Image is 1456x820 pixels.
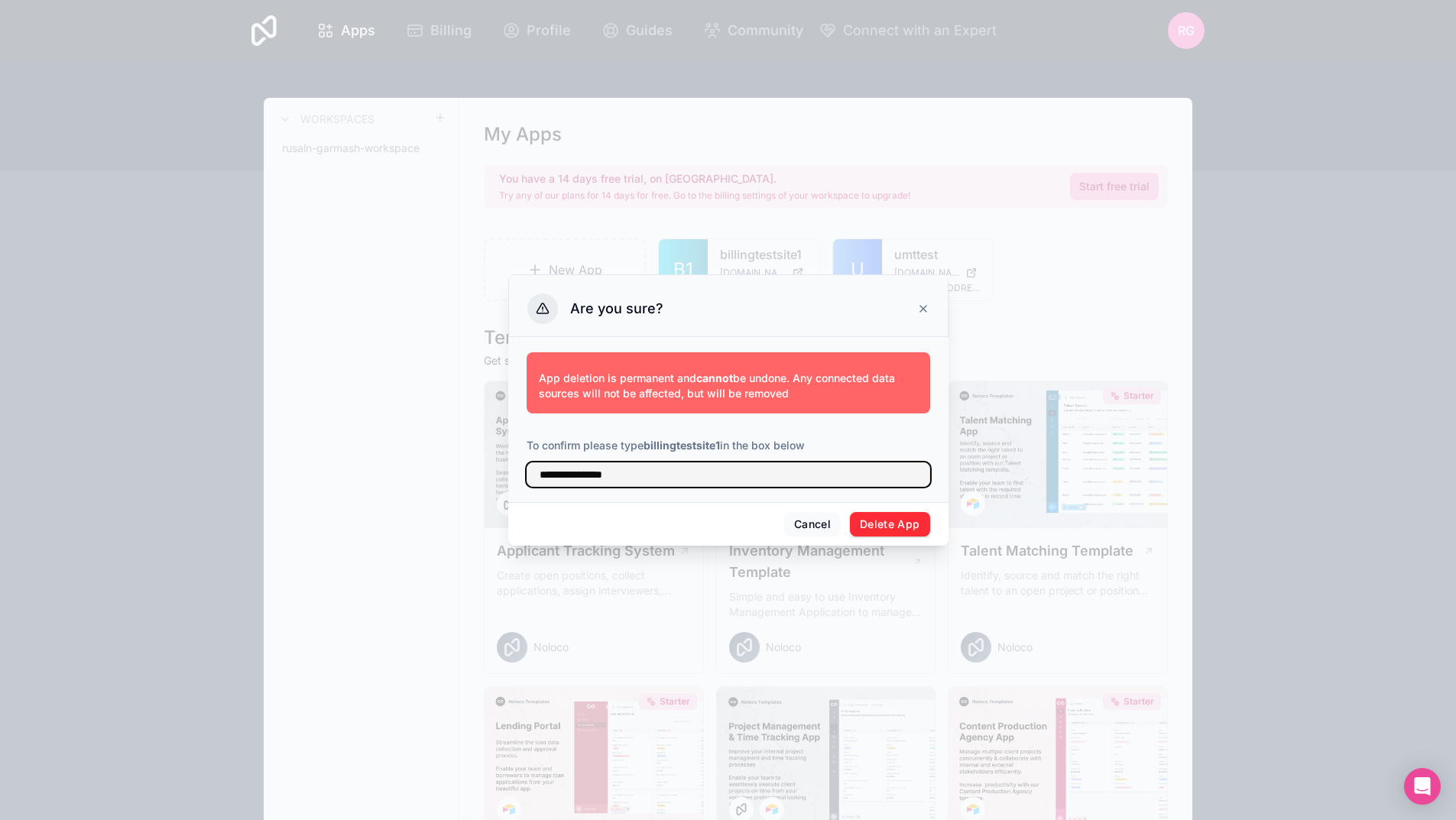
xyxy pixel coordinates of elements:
[539,371,918,401] p: App deletion is permanent and be undone. Any connected data sources will not be affected, but wil...
[527,438,930,453] p: To confirm please type in the box below
[570,300,663,318] h3: Are you sure?
[784,512,841,536] button: Cancel
[1404,768,1441,805] div: Open Intercom Messenger
[850,512,930,536] button: Delete App
[644,439,720,452] strong: billingtestsite1
[696,371,733,384] strong: cannot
